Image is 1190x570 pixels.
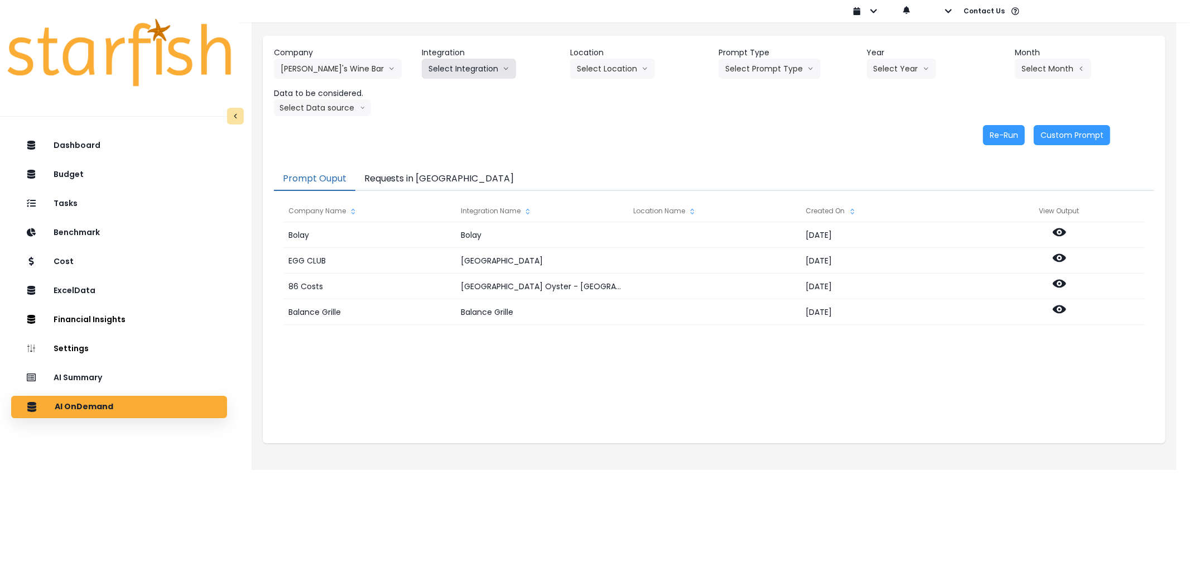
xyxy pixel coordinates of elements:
header: Company [274,47,413,59]
header: Data to be considered. [274,88,413,99]
svg: arrow down line [923,63,929,74]
p: Cost [54,257,74,266]
button: AI Summary [11,367,227,389]
button: ExcelData [11,280,227,302]
p: AI OnDemand [55,402,113,412]
button: Cost [11,251,227,273]
svg: arrow down line [503,63,509,74]
svg: sort [349,207,358,216]
div: Integration Name [455,200,627,222]
div: 86 Costs [283,274,455,299]
header: Location [570,47,710,59]
button: Settings [11,338,227,360]
header: Prompt Type [719,47,858,59]
div: EGG CLUB [283,248,455,274]
svg: sort [848,207,857,216]
svg: arrow left line [1078,63,1085,74]
button: Select Data sourcearrow down line [274,99,371,116]
div: View Output [973,200,1145,222]
button: Benchmark [11,222,227,244]
svg: arrow down line [388,63,395,74]
button: Select Integrationarrow down line [422,59,516,79]
p: Dashboard [54,141,100,150]
button: Select Montharrow left line [1015,59,1091,79]
div: [GEOGRAPHIC_DATA] Oyster - [GEOGRAPHIC_DATA] [455,274,627,299]
p: ExcelData [54,286,95,295]
button: Dashboard [11,135,227,157]
button: Requests in [GEOGRAPHIC_DATA] [355,167,523,191]
button: [PERSON_NAME]'s Wine Bararrow down line [274,59,402,79]
header: Integration [422,47,561,59]
div: [DATE] [801,274,972,299]
p: Tasks [54,199,78,208]
button: AI OnDemand [11,396,227,418]
button: Tasks [11,193,227,215]
button: Select Locationarrow down line [570,59,655,79]
svg: sort [523,207,532,216]
button: Financial Insights [11,309,227,331]
svg: arrow down line [807,63,814,74]
div: Created On [801,200,972,222]
div: Bolay [283,222,455,248]
button: Custom Prompt [1034,125,1110,145]
svg: sort [688,207,697,216]
svg: arrow down line [642,63,648,74]
svg: arrow down line [360,102,365,113]
p: Budget [54,170,84,179]
button: Select Prompt Typearrow down line [719,59,821,79]
div: [DATE] [801,299,972,325]
p: Benchmark [54,228,100,237]
div: Company Name [283,200,455,222]
div: [DATE] [801,222,972,248]
div: Bolay [455,222,627,248]
header: Year [867,47,1006,59]
p: AI Summary [54,373,102,382]
div: Balance Grille [283,299,455,325]
button: Re-Run [983,125,1025,145]
button: Prompt Ouput [274,167,355,191]
div: [GEOGRAPHIC_DATA] [455,248,627,274]
button: Select Yeararrow down line [867,59,936,79]
header: Month [1015,47,1154,59]
div: Balance Grille [455,299,627,325]
div: Location Name [628,200,799,222]
button: Budget [11,164,227,186]
div: [DATE] [801,248,972,274]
